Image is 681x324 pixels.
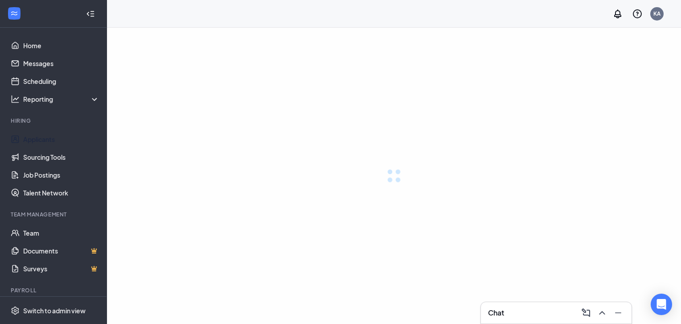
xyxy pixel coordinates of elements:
[11,211,98,218] div: Team Management
[23,242,99,260] a: DocumentsCrown
[23,224,99,242] a: Team
[612,8,623,19] svg: Notifications
[632,8,643,19] svg: QuestionInfo
[11,306,20,315] svg: Settings
[653,10,660,17] div: KA
[613,307,624,318] svg: Minimize
[23,306,86,315] div: Switch to admin view
[581,307,591,318] svg: ComposeMessage
[578,306,592,320] button: ComposeMessage
[23,166,99,184] a: Job Postings
[23,260,99,278] a: SurveysCrown
[23,72,99,90] a: Scheduling
[594,306,608,320] button: ChevronUp
[86,9,95,18] svg: Collapse
[597,307,607,318] svg: ChevronUp
[610,306,624,320] button: Minimize
[11,287,98,294] div: Payroll
[23,95,100,104] div: Reporting
[11,95,20,104] svg: Analysis
[23,184,99,202] a: Talent Network
[23,130,99,148] a: Applicants
[10,9,19,18] svg: WorkstreamLogo
[11,117,98,125] div: Hiring
[23,148,99,166] a: Sourcing Tools
[23,54,99,72] a: Messages
[23,37,99,54] a: Home
[651,294,672,315] div: Open Intercom Messenger
[488,308,504,318] h3: Chat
